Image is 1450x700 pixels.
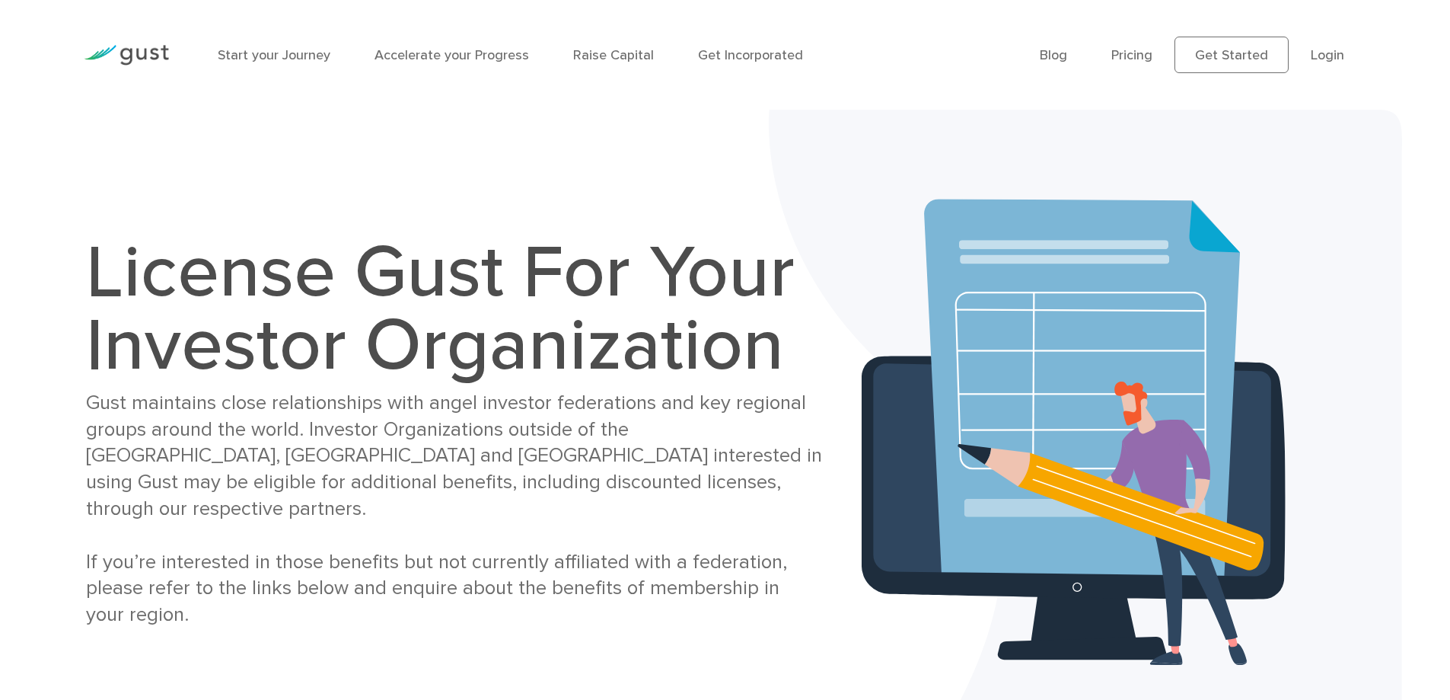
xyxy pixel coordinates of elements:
a: Start your Journey [218,47,330,63]
div: Gust maintains close relationships with angel investor federations and key regional groups around... [86,390,822,628]
a: Get Incorporated [698,47,803,63]
h1: License Gust For Your Investor Organization [86,236,822,382]
img: Gust Logo [84,45,169,66]
a: Login [1311,47,1344,63]
a: Pricing [1111,47,1152,63]
a: Raise Capital [573,47,654,63]
a: Accelerate your Progress [374,47,529,63]
a: Blog [1040,47,1067,63]
a: Get Started [1174,37,1289,73]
